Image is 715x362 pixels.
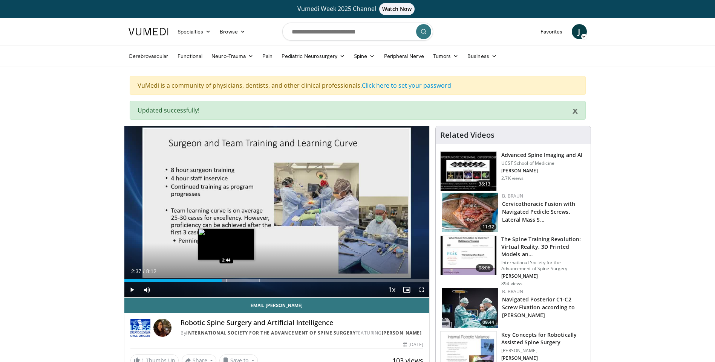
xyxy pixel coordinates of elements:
[173,49,207,64] a: Functional
[501,160,582,166] p: UCSF School of Medicine
[501,281,522,287] p: 894 views
[502,200,575,223] a: Cervicothoracic Fusion with Navigated Pedicle Screws, Lateral Mass S…
[181,319,423,327] h4: Robotic Spine Surgery and Artificial Intelligence
[146,268,156,274] span: 8:12
[501,331,586,346] h3: Key Concepts for Robotically Assisted Spine Surgery
[441,236,496,275] img: 9a5d8e20-224f-41a7-be8c-8fa596e4f60f.150x105_q85_crop-smart_upscale.jpg
[362,81,451,90] a: Click here to set your password
[173,24,216,39] a: Specialties
[124,49,173,64] a: Cerebrovascular
[282,23,433,41] input: Search topics, interventions
[476,180,494,188] span: 38:13
[502,288,523,295] a: B. Braun
[480,319,496,326] span: 09:44
[384,282,399,297] button: Playback Rate
[258,49,277,64] a: Pain
[186,330,355,336] a: International Society for the Advancement of Spine Surgery
[442,193,498,232] a: 11:32
[414,282,429,297] button: Fullscreen
[399,282,414,297] button: Enable picture-in-picture mode
[131,268,141,274] span: 2:37
[124,282,139,297] button: Play
[382,330,422,336] a: [PERSON_NAME]
[501,273,586,279] p: [PERSON_NAME]
[129,28,168,35] img: VuMedi Logo
[124,279,430,282] div: Progress Bar
[130,101,586,120] div: Updated successfully!
[441,152,496,191] img: 6b20b019-4137-448d-985c-834860bb6a08.150x105_q85_crop-smart_upscale.jpg
[130,3,586,15] a: Vumedi Week 2025 ChannelWatch Now
[153,319,171,337] img: Avatar
[501,236,586,258] h3: The Spine Training Revolution: Virtual Reality, 3D Printed Models an…
[502,193,523,199] a: B. Braun
[349,49,379,64] a: Spine
[403,341,423,348] div: [DATE]
[501,260,586,272] p: International Society for the Advancement of Spine Surgery
[440,131,495,140] h4: Related Videos
[480,224,496,230] span: 11:32
[198,228,254,260] img: image.jpeg
[429,49,463,64] a: Tumors
[124,298,430,313] a: Email [PERSON_NAME]
[440,151,586,191] a: 38:13 Advanced Spine Imaging and AI UCSF School of Medicine [PERSON_NAME] 2.7K views
[277,49,349,64] a: Pediatric Neurosurgery
[380,49,429,64] a: Peripheral Nerve
[463,49,501,64] a: Business
[215,24,250,39] a: Browse
[124,126,430,298] video-js: Video Player
[379,3,415,15] span: Watch Now
[139,282,155,297] button: Mute
[536,24,567,39] a: Favorites
[501,151,582,159] h3: Advanced Spine Imaging and AI
[476,264,494,272] span: 08:06
[442,193,498,232] img: 48a1d132-3602-4e24-8cc1-5313d187402b.jpg.150x105_q85_crop-smart_upscale.jpg
[130,76,586,95] div: VuMedi is a community of physicians, dentists, and other clinical professionals.
[130,319,151,337] img: International Society for the Advancement of Spine Surgery
[440,236,586,287] a: 08:06 The Spine Training Revolution: Virtual Reality, 3D Printed Models an… International Society...
[442,288,498,328] img: 14c2e441-0343-4af7-a441-cf6cc92191f7.jpg.150x105_q85_crop-smart_upscale.jpg
[573,106,578,115] button: x
[501,348,586,354] p: [PERSON_NAME]
[181,330,423,336] div: By FEATURING
[572,24,587,39] a: J
[207,49,258,64] a: Neuro-Trauma
[501,168,582,174] p: [PERSON_NAME]
[442,288,498,328] a: 09:44
[502,296,575,319] a: Navigated Posterior C1-C2 Screw Fixation according to [PERSON_NAME]
[501,175,524,181] p: 2.7K views
[143,268,145,274] span: /
[501,355,586,361] p: [PERSON_NAME]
